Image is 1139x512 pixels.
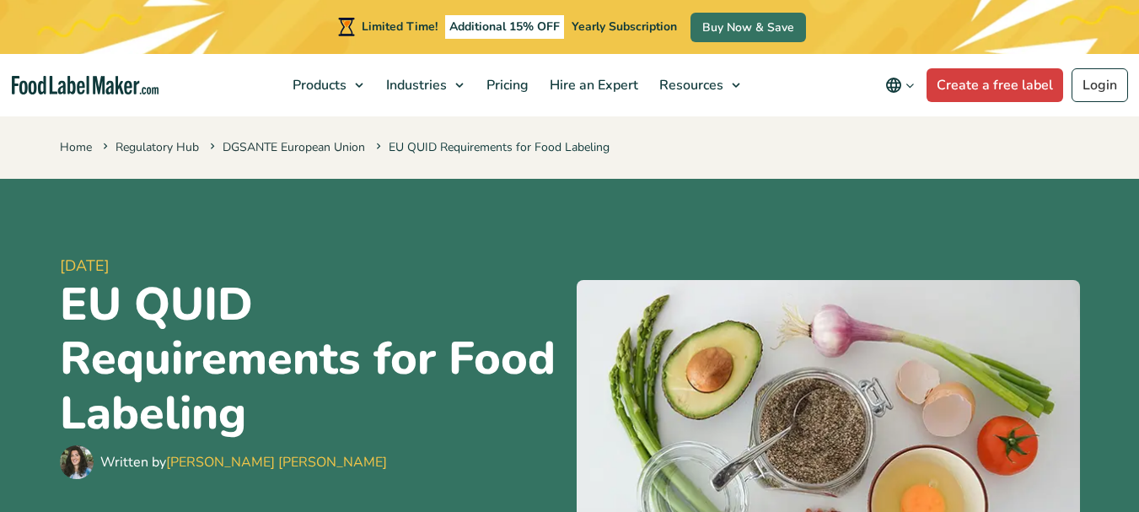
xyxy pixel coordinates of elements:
img: Maria Abi Hanna - Food Label Maker [60,445,94,479]
button: Change language [873,68,927,102]
span: [DATE] [60,255,563,278]
a: Products [282,54,372,116]
a: [PERSON_NAME] [PERSON_NAME] [166,453,387,472]
span: Products [287,76,348,94]
a: Login [1072,68,1128,102]
a: Industries [376,54,472,116]
a: Food Label Maker homepage [12,76,158,95]
span: Pricing [481,76,530,94]
a: Hire an Expert [540,54,645,116]
div: Written by [100,452,387,472]
a: DGSANTE European Union [223,139,365,155]
span: EU QUID Requirements for Food Labeling [373,139,610,155]
h1: EU QUID Requirements for Food Labeling [60,278,563,442]
a: Create a free label [927,68,1063,102]
span: Limited Time! [362,19,438,35]
span: Industries [381,76,449,94]
a: Resources [649,54,749,116]
span: Yearly Subscription [572,19,677,35]
a: Pricing [476,54,535,116]
a: Home [60,139,92,155]
span: Resources [654,76,725,94]
span: Hire an Expert [545,76,640,94]
a: Regulatory Hub [116,139,199,155]
a: Buy Now & Save [690,13,806,42]
span: Additional 15% OFF [445,15,564,39]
